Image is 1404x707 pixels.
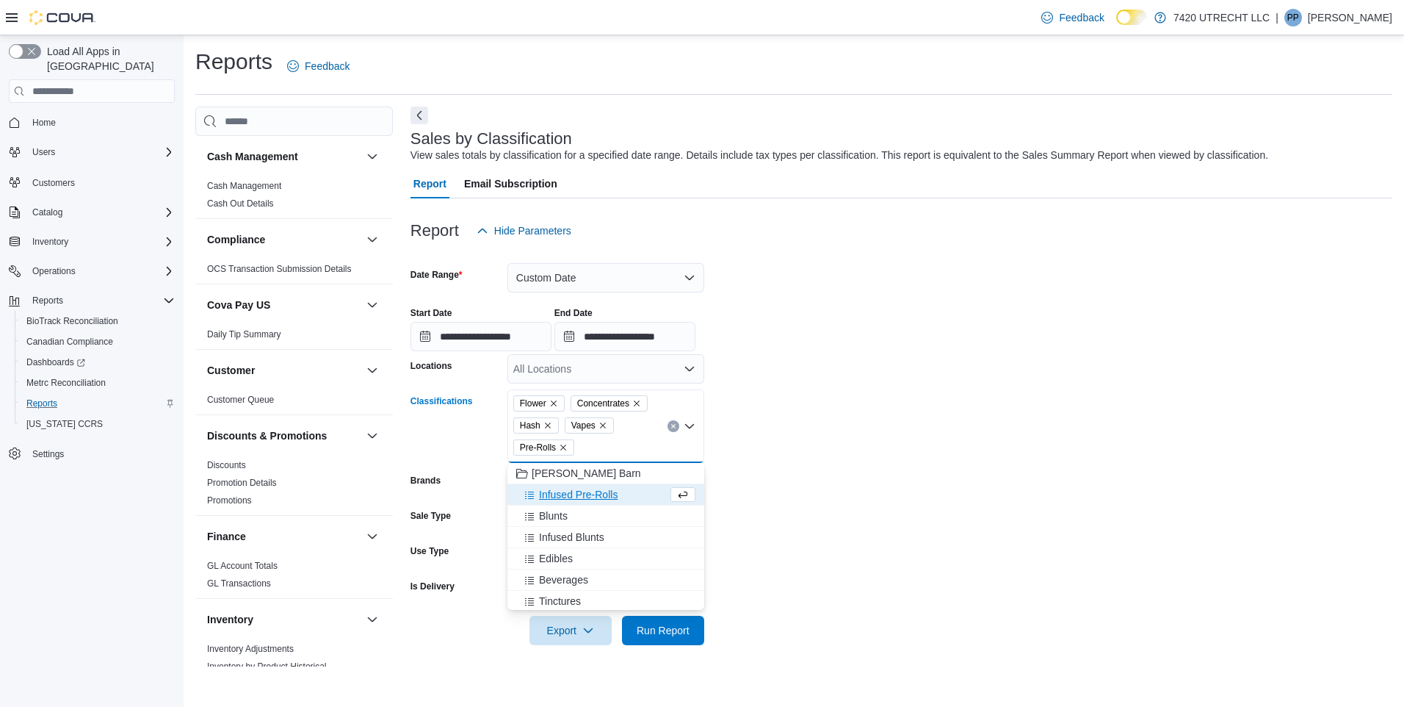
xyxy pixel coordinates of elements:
span: Pre-Rolls [513,439,574,456]
span: Reports [26,292,175,309]
span: [PERSON_NAME] Barn [532,466,641,481]
button: Remove Hash from selection in this group [543,421,552,430]
span: Pre-Rolls [520,440,556,455]
div: Cash Management [195,177,393,218]
button: Catalog [26,204,68,221]
a: [US_STATE] CCRS [21,415,109,433]
span: Hash [513,417,559,434]
h3: Report [410,222,459,240]
span: Export [538,616,603,645]
span: Edibles [539,551,573,566]
a: Promotions [207,495,252,506]
div: Customer [195,391,393,414]
input: Press the down key to open a popover containing a calendar. [410,322,551,351]
span: Settings [26,445,175,463]
button: [US_STATE] CCRS [15,414,181,434]
button: Remove Pre-Rolls from selection in this group [559,443,568,452]
nav: Complex example [9,106,175,503]
span: Reports [32,295,63,306]
p: 7420 UTRECHT LLC [1173,9,1270,26]
a: Feedback [1035,3,1110,32]
span: Washington CCRS [21,415,175,433]
span: Run Report [637,623,690,638]
button: Canadian Compliance [15,331,181,352]
a: Cash Out Details [207,198,274,209]
span: Daily Tip Summary [207,329,281,340]
button: Users [26,143,61,161]
span: Reports [21,395,175,412]
input: Press the down key to open a popover containing a calendar. [554,322,695,351]
button: Cash Management [363,148,381,165]
h3: Customer [207,363,255,378]
span: Metrc Reconciliation [21,374,175,392]
a: Daily Tip Summary [207,329,281,340]
label: End Date [554,307,593,319]
span: Load All Apps in [GEOGRAPHIC_DATA] [41,44,175,73]
button: Reports [26,292,69,309]
a: BioTrack Reconciliation [21,312,124,330]
button: Catalog [3,202,181,223]
button: Metrc Reconciliation [15,373,181,393]
button: Custom Date [507,263,704,293]
span: Email Subscription [464,169,557,198]
span: Customers [26,173,175,191]
button: Cash Management [207,149,361,164]
button: Export [529,616,612,645]
a: Home [26,114,62,132]
span: Catalog [32,207,62,218]
span: Vapes [565,417,614,434]
span: Canadian Compliance [21,333,175,351]
label: Date Range [410,269,463,281]
span: Customers [32,177,75,189]
button: Customers [3,171,181,193]
span: BioTrack Reconciliation [26,315,118,327]
div: Cova Pay US [195,326,393,349]
a: Settings [26,445,70,463]
span: Hash [520,418,540,433]
button: Open list of options [684,363,695,375]
h3: Inventory [207,612,253,627]
span: Users [32,146,55,158]
a: Reports [21,395,63,412]
label: Locations [410,360,452,372]
h3: Discounts & Promotions [207,428,327,443]
span: Vapes [571,418,596,433]
button: Remove Concentrates from selection in this group [632,399,641,408]
div: View sales totals by classification for a specified date range. Details include tax types per cla... [410,148,1268,163]
div: Parth Patel [1284,9,1302,26]
label: Sale Type [410,510,451,522]
div: Compliance [195,260,393,284]
span: Feedback [305,59,350,73]
div: Finance [195,557,393,598]
button: Tinctures [507,591,704,612]
button: Finance [363,528,381,545]
span: Dashboards [21,353,175,371]
button: Infused Pre-Rolls [507,484,704,506]
span: Operations [26,262,175,280]
a: Canadian Compliance [21,333,119,351]
button: Close list of options [684,420,695,432]
span: Infused Blunts [539,530,604,545]
button: Operations [3,261,181,281]
button: Next [410,107,428,124]
p: [PERSON_NAME] [1308,9,1392,26]
h1: Reports [195,47,272,76]
span: Operations [32,265,76,277]
span: Inventory Adjustments [207,643,294,655]
span: Discounts [207,459,246,471]
span: OCS Transaction Submission Details [207,263,352,275]
input: Dark Mode [1116,10,1147,25]
a: Dashboards [21,353,91,371]
span: GL Transactions [207,578,271,589]
button: Hide Parameters [471,216,577,245]
a: Promotion Details [207,478,277,488]
span: Settings [32,448,64,460]
a: Customer Queue [207,395,274,405]
button: Inventory [3,232,181,252]
button: Clear input [667,420,679,432]
button: Discounts & Promotions [207,428,361,443]
button: Users [3,142,181,162]
button: Finance [207,529,361,544]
